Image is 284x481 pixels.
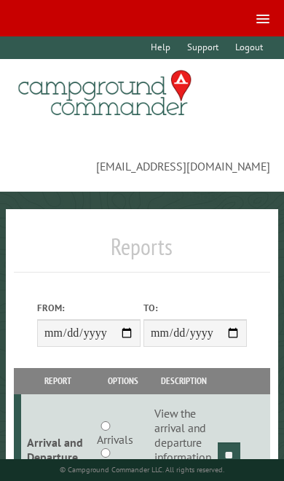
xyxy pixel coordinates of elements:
[14,133,269,174] span: [EMAIL_ADDRESS][DOMAIN_NAME]
[94,368,151,394] th: Options
[14,232,269,273] h1: Reports
[60,465,224,474] small: © Campground Commander LLC. All rights reserved.
[180,36,225,59] a: Support
[152,368,216,394] th: Description
[143,36,177,59] a: Help
[14,65,196,122] img: Campground Commander
[143,301,247,315] label: To:
[21,368,94,394] th: Report
[228,36,269,59] a: Logout
[97,431,133,448] label: Arrivals
[97,458,150,475] label: Departures
[37,301,141,315] label: From:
